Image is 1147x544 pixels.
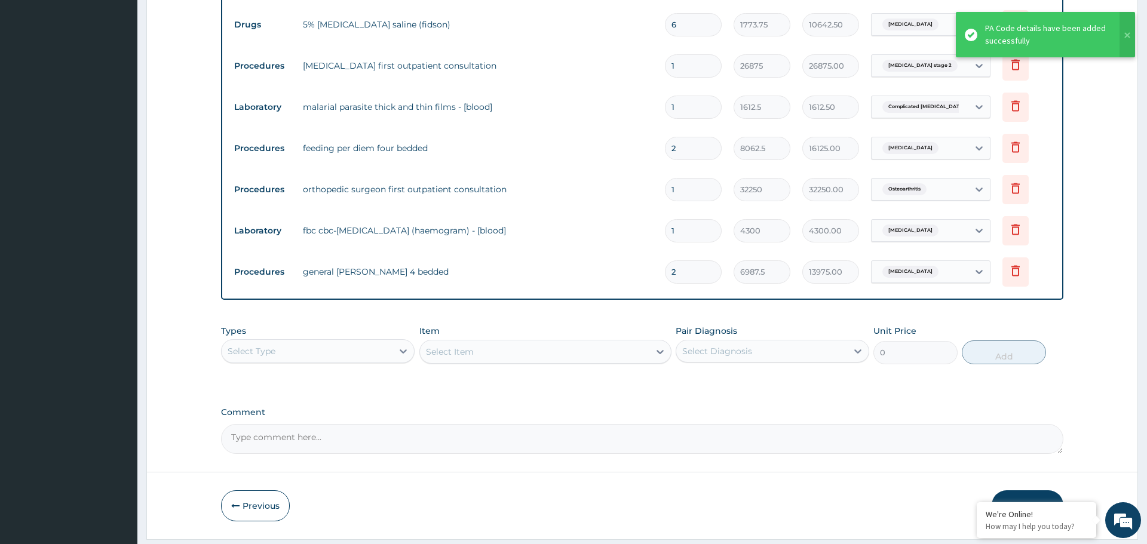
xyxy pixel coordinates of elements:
[22,60,48,90] img: d_794563401_company_1708531726252_794563401
[882,101,971,113] span: Complicated [MEDICAL_DATA]
[196,6,225,35] div: Minimize live chat window
[297,95,658,119] td: malarial parasite thick and thin films - [blood]
[297,219,658,242] td: fbc cbc-[MEDICAL_DATA] (haemogram) - [blood]
[873,325,916,337] label: Unit Price
[297,136,658,160] td: feeding per diem four bedded
[985,22,1108,47] div: PA Code details have been added successfully
[228,55,297,77] td: Procedures
[228,345,275,357] div: Select Type
[297,13,658,36] td: 5% [MEDICAL_DATA] saline (fidson)
[986,521,1087,531] p: How may I help you today?
[228,14,297,36] td: Drugs
[221,490,290,521] button: Previous
[297,260,658,284] td: general [PERSON_NAME] 4 bedded
[419,325,440,337] label: Item
[882,19,939,30] span: [MEDICAL_DATA]
[6,326,228,368] textarea: Type your message and hit 'Enter'
[228,261,297,283] td: Procedures
[297,54,658,78] td: [MEDICAL_DATA] first outpatient consultation
[882,225,939,236] span: [MEDICAL_DATA]
[221,407,1063,417] label: Comment
[882,60,958,72] span: [MEDICAL_DATA] stage 2
[962,340,1046,364] button: Add
[882,142,939,154] span: [MEDICAL_DATA]
[228,179,297,201] td: Procedures
[69,150,165,271] span: We're online!
[228,220,297,242] td: Laboratory
[882,266,939,278] span: [MEDICAL_DATA]
[228,137,297,159] td: Procedures
[62,67,201,82] div: Chat with us now
[882,183,927,195] span: Osteoarthritis
[221,326,246,336] label: Types
[992,490,1063,521] button: Submit
[986,509,1087,520] div: We're Online!
[676,325,737,337] label: Pair Diagnosis
[228,96,297,118] td: Laboratory
[297,177,658,201] td: orthopedic surgeon first outpatient consultation
[682,345,752,357] div: Select Diagnosis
